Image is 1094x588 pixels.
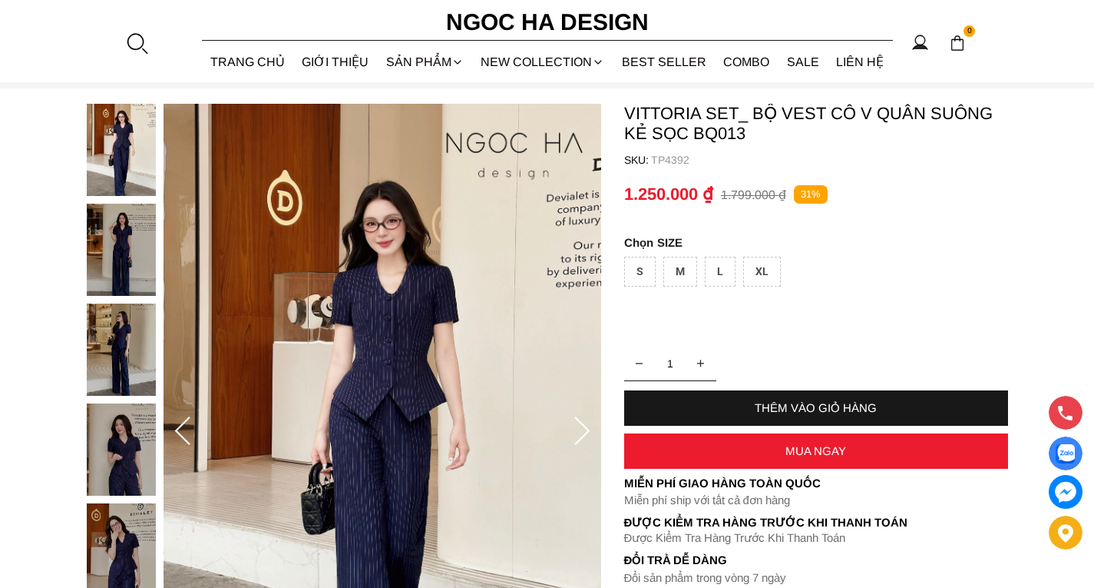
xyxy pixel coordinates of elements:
[794,185,828,204] p: 31%
[663,257,697,287] div: M
[87,204,156,296] img: Vittoria Set_ Bộ Vest Cổ V Quần Suông Kẻ Sọc BQ013_mini_1
[378,42,473,82] div: SẢN PHẨM
[624,444,1008,457] div: MUA NGAY
[624,401,1008,414] div: THÊM VÀO GIỎ HÀNG
[624,257,656,287] div: S
[624,236,1008,249] p: SIZE
[949,35,966,51] img: img-CART-ICON-ksit0nf1
[624,154,651,166] h6: SKU:
[715,42,778,82] a: Combo
[705,257,735,287] div: L
[624,516,1008,530] p: Được Kiểm Tra Hàng Trước Khi Thanh Toán
[1056,444,1075,463] img: Display image
[432,4,663,41] a: Ngoc Ha Design
[721,188,786,202] p: 1.799.000 ₫
[87,304,156,396] img: Vittoria Set_ Bộ Vest Cổ V Quần Suông Kẻ Sọc BQ013_mini_2
[624,104,1008,144] p: Vittoria Set_ Bộ Vest Cổ V Quần Suông Kẻ Sọc BQ013
[1049,437,1082,470] a: Display image
[1049,475,1082,509] a: messenger
[624,348,716,379] input: Quantity input
[293,42,378,82] a: GIỚI THIỆU
[87,404,156,496] img: Vittoria Set_ Bộ Vest Cổ V Quần Suông Kẻ Sọc BQ013_mini_3
[778,42,828,82] a: SALE
[202,42,294,82] a: TRANG CHỦ
[472,42,613,82] a: NEW COLLECTION
[743,257,781,287] div: XL
[828,42,893,82] a: LIÊN HỆ
[651,154,1008,166] p: TP4392
[624,184,713,204] p: 1.250.000 ₫
[624,553,1008,566] h6: Đổi trả dễ dàng
[624,493,790,507] font: Miễn phí ship với tất cả đơn hàng
[624,531,1008,545] p: Được Kiểm Tra Hàng Trước Khi Thanh Toán
[624,477,821,490] font: Miễn phí giao hàng toàn quốc
[613,42,716,82] a: BEST SELLER
[624,571,787,584] font: Đổi sản phẩm trong vòng 7 ngày
[963,25,976,38] span: 0
[87,104,156,196] img: Vittoria Set_ Bộ Vest Cổ V Quần Suông Kẻ Sọc BQ013_mini_0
